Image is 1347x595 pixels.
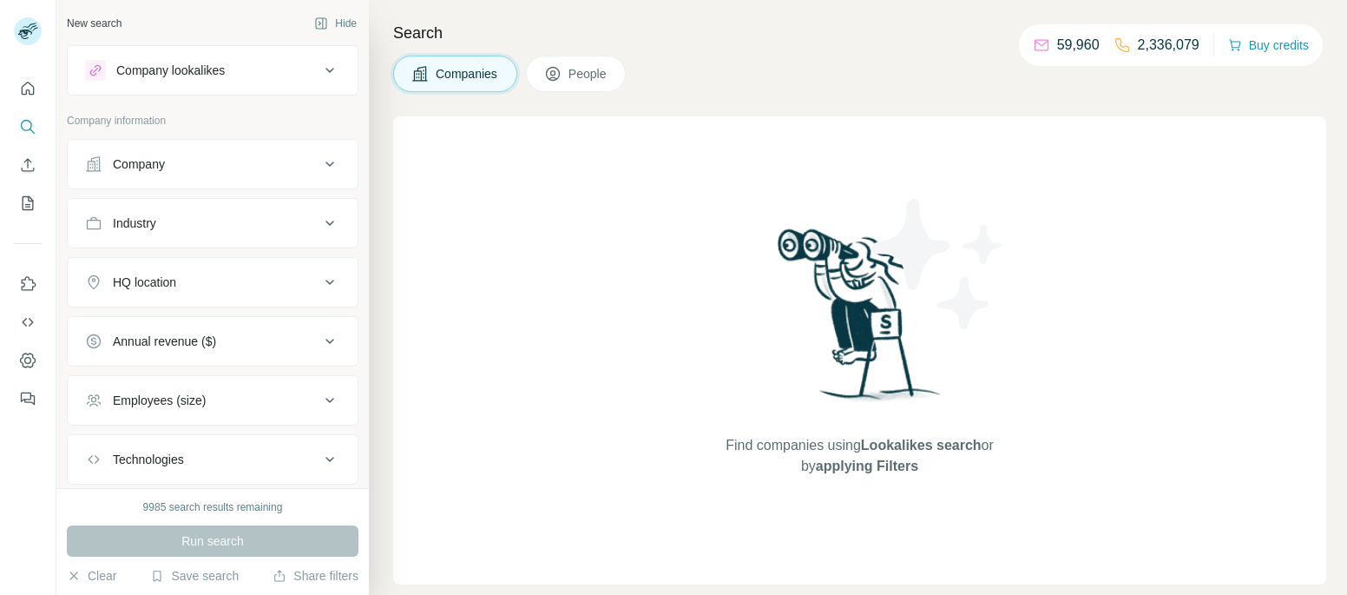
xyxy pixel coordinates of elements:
[14,383,42,414] button: Feedback
[68,380,358,421] button: Employees (size)
[14,345,42,376] button: Dashboard
[67,567,116,585] button: Clear
[113,451,184,468] div: Technologies
[14,268,42,300] button: Use Surfe on LinkedIn
[860,186,1016,342] img: Surfe Illustration - Stars
[113,333,216,350] div: Annual revenue ($)
[150,567,239,585] button: Save search
[770,224,950,418] img: Surfe Illustration - Woman searching with binoculars
[113,392,206,409] div: Employees (size)
[116,62,225,79] div: Company lookalikes
[861,438,982,453] span: Lookalikes search
[68,50,358,91] button: Company lookalikes
[1057,35,1100,56] p: 59,960
[68,143,358,185] button: Company
[14,149,42,181] button: Enrich CSV
[436,65,499,83] span: Companies
[1138,35,1199,56] p: 2,336,079
[113,274,176,291] div: HQ location
[68,261,358,303] button: HQ location
[14,188,42,219] button: My lists
[67,16,122,31] div: New search
[68,202,358,244] button: Industry
[816,459,918,473] span: applying Filters
[113,215,156,232] div: Industry
[273,567,358,585] button: Share filters
[68,439,358,480] button: Technologies
[14,307,42,338] button: Use Surfe API
[67,113,358,129] p: Company information
[302,10,369,36] button: Hide
[568,65,608,83] span: People
[393,21,1326,45] h4: Search
[14,111,42,142] button: Search
[113,155,165,173] div: Company
[143,499,283,515] div: 9985 search results remaining
[720,435,998,477] span: Find companies using or by
[14,73,42,104] button: Quick start
[68,321,358,362] button: Annual revenue ($)
[1228,33,1309,57] button: Buy credits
